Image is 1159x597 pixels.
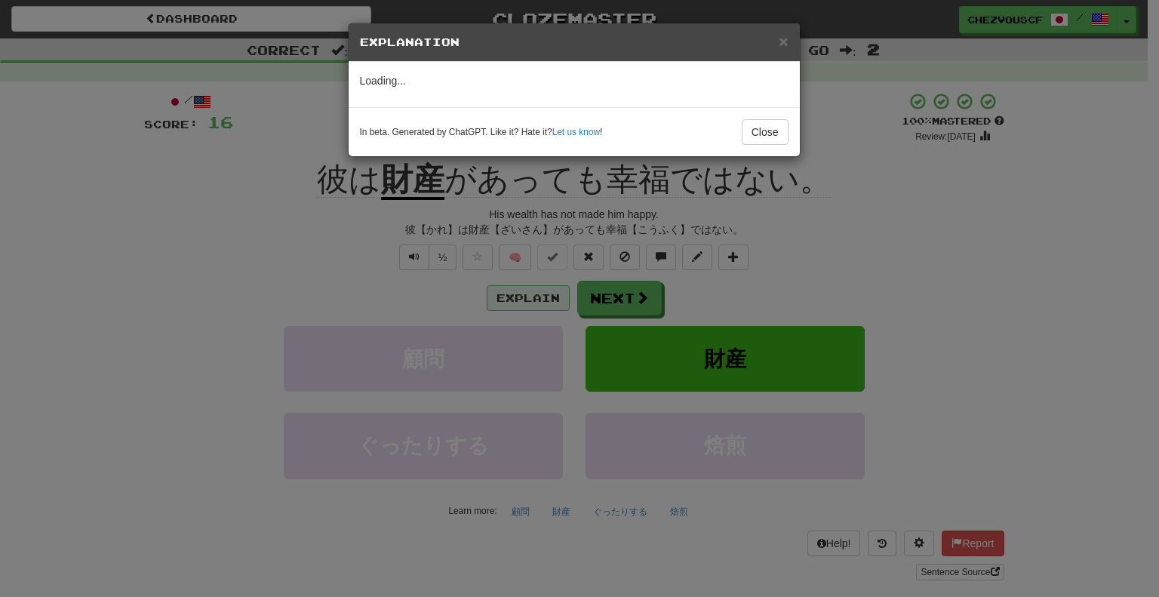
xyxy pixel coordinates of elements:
h5: Explanation [360,35,789,50]
small: In beta. Generated by ChatGPT. Like it? Hate it? ! [360,126,603,139]
button: Close [779,33,788,49]
p: Loading... [360,73,789,88]
span: × [779,32,788,50]
a: Let us know [552,127,600,137]
button: Close [742,119,789,145]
